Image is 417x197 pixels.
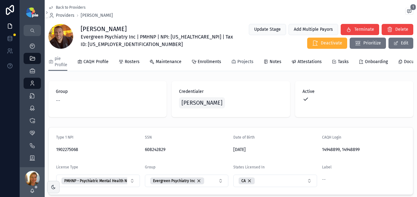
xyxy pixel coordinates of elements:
[150,177,204,184] button: Unselect 42
[125,59,140,65] span: Rosters
[83,59,109,65] span: CAQH Profile
[150,56,182,69] a: Maintenance
[410,4,416,10] span: 1
[56,147,140,153] span: 1902275068
[233,135,255,140] span: Date of Birth
[322,135,341,140] span: CAQH Login
[182,98,222,107] span: [PERSON_NAME]
[26,7,38,17] img: App logo
[231,56,253,69] a: Projects
[145,135,152,140] span: SSN
[365,59,388,65] span: Onboarding
[363,40,381,46] span: Prioritize
[77,56,109,69] a: CAQH Profile
[298,59,322,65] span: Attestations
[382,24,413,35] button: Delete
[145,175,229,187] button: Select Button
[81,25,239,33] h1: [PERSON_NAME]
[55,56,67,68] span: pie Profile
[341,24,379,35] button: Terminate
[332,56,349,69] a: Tasks
[249,24,286,35] button: Update Stage
[56,96,60,105] span: --
[321,40,342,46] span: Deactivate
[191,56,221,69] a: Enrollments
[289,24,338,35] button: Add Multiple Payors
[338,59,349,65] span: Tasks
[119,56,140,69] a: Rosters
[48,5,86,10] a: Back to Providers
[48,12,74,19] a: Providers
[61,177,165,184] button: Unselect 13
[350,38,386,49] button: Prioritize
[388,38,413,49] button: Edit
[322,176,326,183] span: --
[239,177,255,184] button: Unselect 20
[354,26,374,33] span: Terminate
[56,5,86,10] span: Back to Providers
[307,38,347,49] button: Deactivate
[156,59,182,65] span: Maintenance
[291,56,322,69] a: Attestations
[56,12,74,19] span: Providers
[233,147,317,153] span: [DATE]
[56,89,159,95] span: Group
[303,89,406,95] span: Active
[294,26,333,33] span: Add Multiple Payors
[233,165,265,169] span: States Licensed In
[322,165,332,169] span: Label
[145,147,229,153] span: 608242829
[322,147,406,153] span: 14948899, 14948899
[270,59,281,65] span: Notes
[237,59,253,65] span: Projects
[56,165,78,169] span: License Type
[263,56,281,69] a: Notes
[20,36,45,167] div: scrollable content
[56,175,140,187] button: Select Button
[395,26,408,33] span: Delete
[64,178,156,183] span: PMHNP - Psychiatric Mental Health Nurse Practitioner
[359,56,388,69] a: Onboarding
[48,53,67,71] a: pie Profile
[241,178,246,183] span: CA
[81,12,113,19] a: [PERSON_NAME]
[254,26,281,33] span: Update Stage
[153,178,195,183] span: Evergreen Psychiatry Inc
[81,33,239,48] span: Evergreen Psychiatry Inc | PMHNP | NPI: [US_HEALTHCARE_NPI] | Tax ID: [US_EMPLOYER_IDENTIFICATION...
[198,59,221,65] span: Enrollments
[179,89,282,95] span: Credentialer
[145,165,155,169] span: Group
[233,175,317,187] button: Select Button
[405,8,413,16] button: 1
[56,135,74,140] span: Type 1 NPI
